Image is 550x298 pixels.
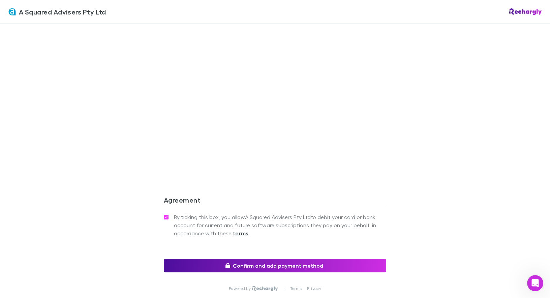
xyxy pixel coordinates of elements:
[233,230,249,237] strong: terms
[19,7,106,17] span: A Squared Advisers Pty Ltd
[307,286,321,291] a: Privacy
[174,213,386,237] span: By ticking this box, you allow A Squared Advisers Pty Ltd to debit your card or bank account for ...
[229,286,252,291] p: Powered by
[252,286,278,291] img: Rechargly Logo
[164,259,386,272] button: Confirm and add payment method
[527,275,543,291] iframe: Intercom live chat
[509,8,542,15] img: Rechargly Logo
[283,286,284,291] p: |
[164,196,386,207] h3: Agreement
[162,9,388,165] iframe: Secure address input frame
[290,286,302,291] a: Terms
[8,8,16,16] img: A Squared Advisers Pty Ltd's Logo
